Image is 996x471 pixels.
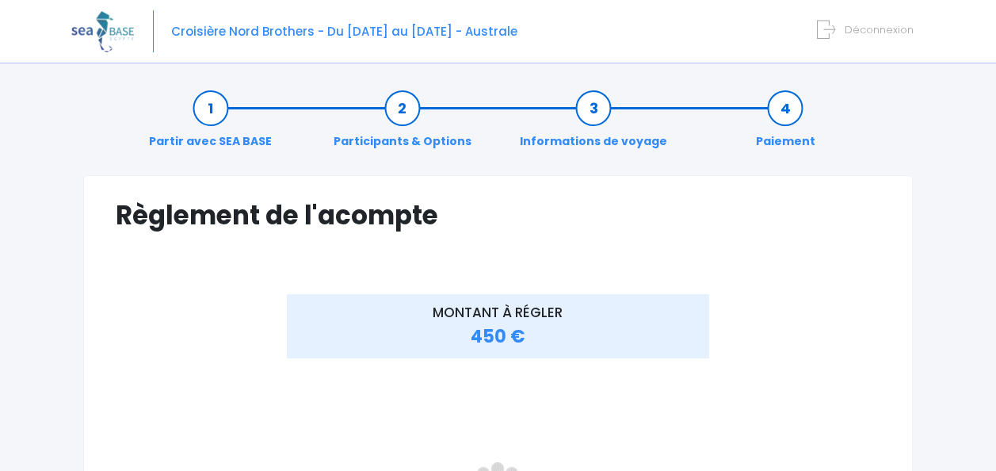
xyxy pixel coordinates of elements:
[433,303,563,322] span: MONTANT À RÉGLER
[471,324,525,349] span: 450 €
[116,200,880,231] h1: Règlement de l'acompte
[171,23,517,40] span: Croisière Nord Brothers - Du [DATE] au [DATE] - Australe
[512,100,675,150] a: Informations de voyage
[748,100,823,150] a: Paiement
[845,22,914,37] span: Déconnexion
[326,100,479,150] a: Participants & Options
[141,100,280,150] a: Partir avec SEA BASE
